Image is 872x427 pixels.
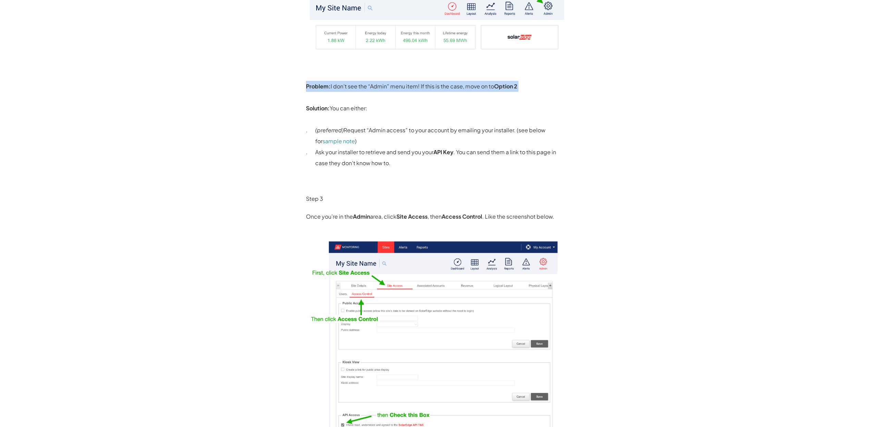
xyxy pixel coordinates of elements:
[306,83,331,90] strong: Problem:
[315,147,566,169] p: Ask your installer to retrieve and send you your . You can send them a link to this page in case ...
[396,213,428,220] strong: Site Access
[306,81,566,114] p: I don’t see the “Admin” menu item! If this is the case, move on to You can either:
[306,211,566,222] p: Once you’re in the area, click , then . Like the screenshot below.
[315,125,566,147] p: Request “Admin access” to your account by emailing your installer. (see below for )
[353,213,370,220] strong: Admin
[494,83,517,90] strong: Option 2
[306,105,330,112] strong: Solution:
[322,137,355,145] a: sample note
[315,126,344,134] em: (preferred)
[433,148,453,156] strong: API Key
[442,213,482,220] strong: Access Control
[306,193,566,204] p: Step 3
